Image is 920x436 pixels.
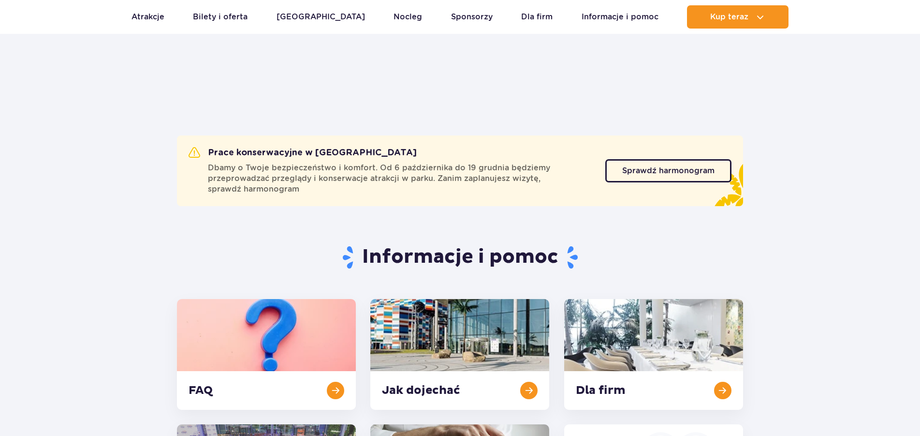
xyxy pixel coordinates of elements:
span: Dbamy o Twoje bezpieczeństwo i komfort. Od 6 października do 19 grudnia będziemy przeprowadzać pr... [208,163,594,195]
span: Sprawdź harmonogram [622,167,715,175]
h2: Prace konserwacyjne w [GEOGRAPHIC_DATA] [189,147,417,159]
a: [GEOGRAPHIC_DATA] [277,5,365,29]
button: Kup teraz [687,5,789,29]
h1: Informacje i pomoc [177,245,743,270]
a: Dla firm [521,5,553,29]
a: Atrakcje [131,5,164,29]
a: Informacje i pomoc [582,5,658,29]
a: Bilety i oferta [193,5,248,29]
a: Nocleg [394,5,422,29]
a: Sprawdź harmonogram [605,159,731,182]
span: Kup teraz [710,13,748,21]
a: Sponsorzy [451,5,493,29]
